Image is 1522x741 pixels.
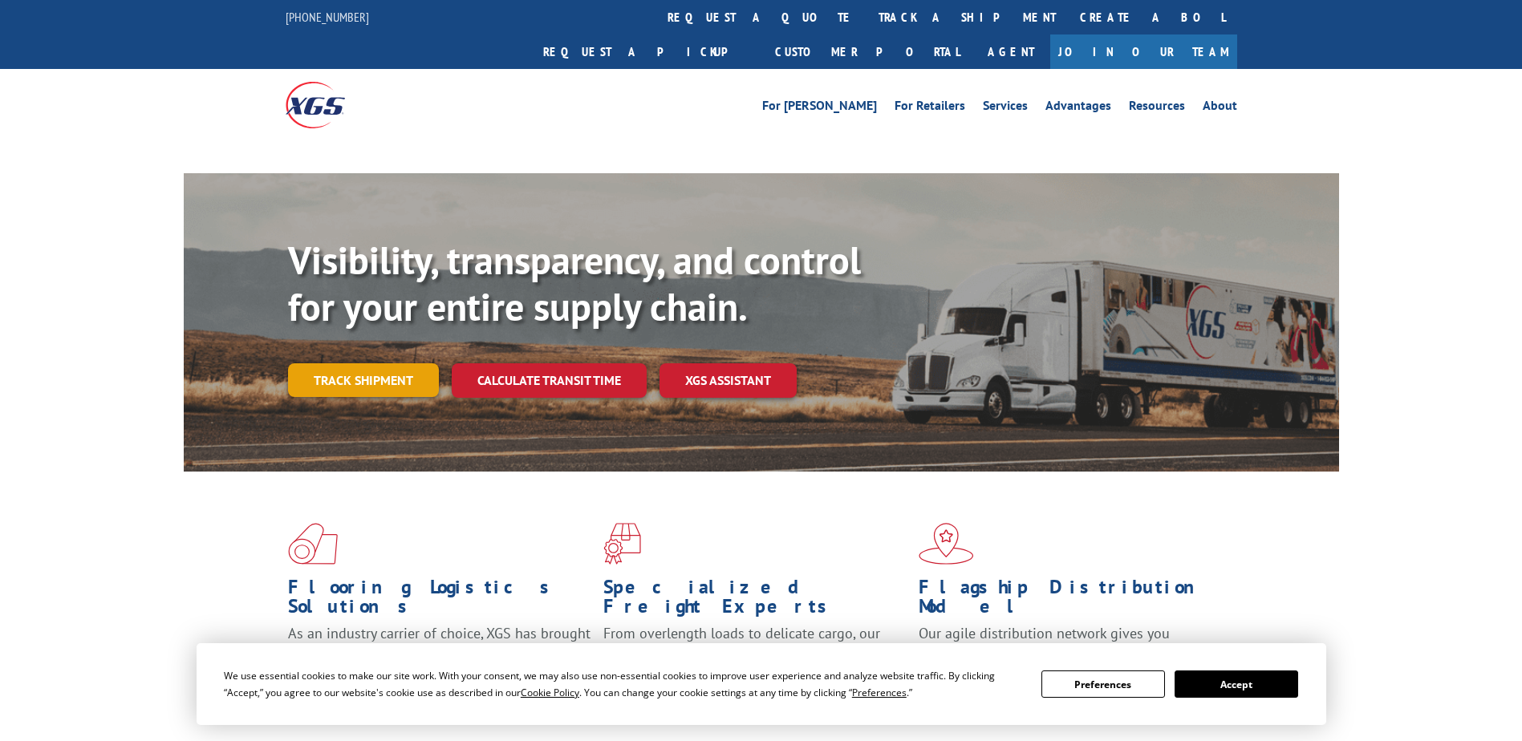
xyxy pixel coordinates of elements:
[288,363,439,397] a: Track shipment
[983,99,1028,117] a: Services
[762,99,877,117] a: For [PERSON_NAME]
[1203,99,1237,117] a: About
[288,577,591,624] h1: Flooring Logistics Solutions
[660,363,797,398] a: XGS ASSISTANT
[895,99,965,117] a: For Retailers
[972,34,1050,69] a: Agent
[224,667,1022,701] div: We use essential cookies to make our site work. With your consent, we may also use non-essential ...
[919,523,974,565] img: xgs-icon-flagship-distribution-model-red
[603,577,907,624] h1: Specialized Freight Experts
[288,235,861,331] b: Visibility, transparency, and control for your entire supply chain.
[288,523,338,565] img: xgs-icon-total-supply-chain-intelligence-red
[603,624,907,695] p: From overlength loads to delicate cargo, our experienced staff knows the best way to move your fr...
[919,577,1222,624] h1: Flagship Distribution Model
[521,686,579,699] span: Cookie Policy
[919,624,1214,662] span: Our agile distribution network gives you nationwide inventory management on demand.
[1129,99,1185,117] a: Resources
[286,9,369,25] a: [PHONE_NUMBER]
[1175,670,1298,698] button: Accept
[852,686,907,699] span: Preferences
[603,523,641,565] img: xgs-icon-focused-on-flooring-red
[763,34,972,69] a: Customer Portal
[197,643,1326,725] div: Cookie Consent Prompt
[1045,99,1111,117] a: Advantages
[288,624,591,681] span: As an industry carrier of choice, XGS has brought innovation and dedication to flooring logistics...
[531,34,763,69] a: Request a pickup
[1050,34,1237,69] a: Join Our Team
[452,363,647,398] a: Calculate transit time
[1041,670,1165,698] button: Preferences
